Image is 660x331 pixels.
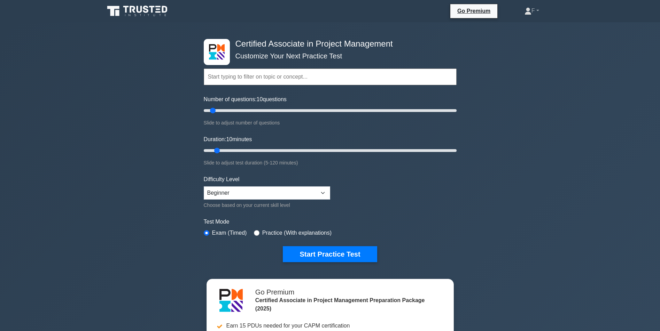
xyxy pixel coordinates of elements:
a: F [508,4,556,18]
div: Slide to adjust test duration (5-120 minutes) [204,159,457,167]
span: 10 [257,96,263,102]
a: Go Premium [453,7,495,15]
label: Number of questions: questions [204,95,287,104]
label: Practice (With explanations) [262,229,332,237]
span: 10 [226,136,232,142]
button: Start Practice Test [283,246,377,262]
input: Start typing to filter on topic or concept... [204,68,457,85]
label: Exam (Timed) [212,229,247,237]
label: Test Mode [204,218,457,226]
div: Choose based on your current skill level [204,201,330,209]
div: Slide to adjust number of questions [204,119,457,127]
label: Duration: minutes [204,135,252,144]
label: Difficulty Level [204,175,240,184]
h4: Certified Associate in Project Management [233,39,422,49]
